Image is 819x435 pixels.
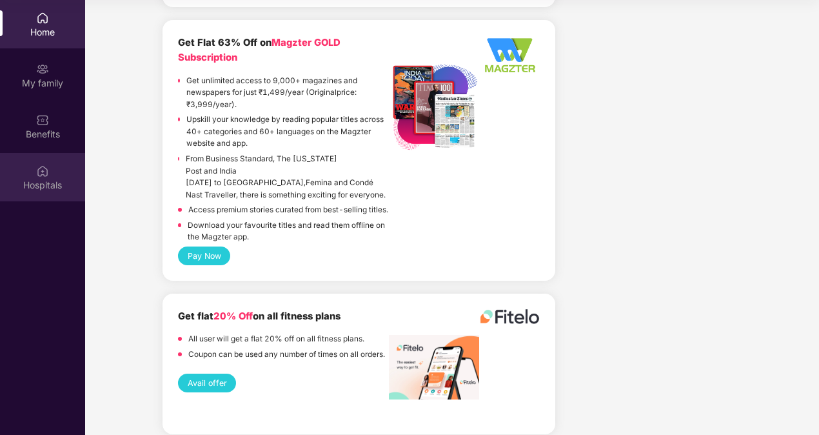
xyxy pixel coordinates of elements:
[188,349,385,361] p: Coupon can be used any number of times on all orders.
[178,247,230,265] button: Pay Now
[36,12,49,25] img: svg+xml;base64,PHN2ZyBpZD0iSG9tZSIgeG1sbnM9Imh0dHA6Ly93d3cudzMub3JnLzIwMDAvc3ZnIiB3aWR0aD0iMjAiIG...
[36,63,49,76] img: svg+xml;base64,PHN2ZyB3aWR0aD0iMjAiIGhlaWdodD0iMjAiIHZpZXdCb3g9IjAgMCAyMCAyMCIgZmlsbD0ibm9uZSIgeG...
[36,165,49,177] img: svg+xml;base64,PHN2ZyBpZD0iSG9zcGl0YWxzIiB4bWxucz0iaHR0cDovL3d3dy53My5vcmcvMjAwMC9zdmciIHdpZHRoPS...
[186,153,389,201] p: From Business Standard, The [US_STATE] Post and India [DATE] to [GEOGRAPHIC_DATA],Femina and Cond...
[188,333,364,345] p: All user will get a flat 20% off on all fitness plans.
[178,310,340,322] b: Get flat on all fitness plans
[36,114,49,126] img: svg+xml;base64,PHN2ZyBpZD0iQmVuZWZpdHMiIHhtbG5zPSJodHRwOi8vd3d3LnczLm9yZy8yMDAwL3N2ZyIgd2lkdGg9Ij...
[186,114,390,150] p: Upskill your knowledge by reading popular titles across 40+ categories and 60+ languages on the M...
[188,219,390,243] p: Download your favourite titles and read them offline on the Magzter app.
[178,374,236,392] button: Avail offer
[389,61,479,152] img: Listing%20Image%20-%20Option%201%20-%20Edited.png
[186,75,389,111] p: Get unlimited access to 9,000+ magazines and newspapers for just ₹1,499/year (Originalprice: ₹3,9...
[389,335,479,400] img: image%20fitelo.jpeg
[188,204,388,216] p: Access premium stories curated from best-selling titles.
[213,310,253,322] span: 20% Off
[178,37,340,63] b: Get Flat 63% Off on
[480,35,540,75] img: Logo%20-%20Option%202_340x220%20-%20Edited.png
[480,309,540,324] img: fitelo%20logo.png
